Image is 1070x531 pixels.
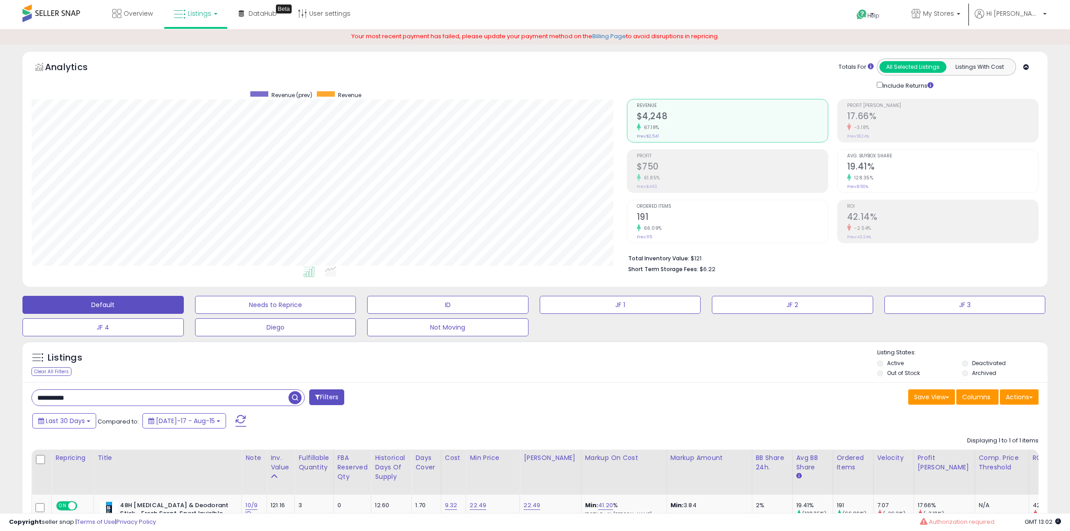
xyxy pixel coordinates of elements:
[581,450,666,495] th: The percentage added to the cost of goods (COGS) that forms the calculator for Min & Max prices.
[298,501,326,509] div: 3
[524,453,577,463] div: [PERSON_NAME]
[923,510,944,517] small: (-3.18%)
[628,252,1032,263] li: $121
[298,453,329,472] div: Fulfillable Quantity
[1025,518,1061,526] span: 2025-09-15 13:02 GMT
[32,413,96,428] button: Last 30 Days
[877,453,910,463] div: Velocity
[837,453,870,472] div: Ordered Items
[628,265,698,273] b: Short Term Storage Fees:
[271,453,291,472] div: Inv. value
[1033,453,1066,463] div: ROI
[585,512,660,518] p: 17.07% Profit [PERSON_NAME]
[847,154,1038,159] span: Avg. Buybox Share
[9,518,42,526] strong: Copyright
[851,174,874,181] small: 128.35%
[756,501,786,509] div: 2%
[847,184,868,189] small: Prev: 8.50%
[867,12,879,19] span: Help
[271,501,288,509] div: 121.16
[856,9,867,20] i: Get Help
[849,2,897,29] a: Help
[700,265,715,273] span: $6.22
[979,501,1022,509] div: N/A
[972,359,1006,367] label: Deactivated
[887,359,904,367] label: Active
[249,9,277,18] span: DataHub
[48,352,82,364] h5: Listings
[195,318,356,336] button: Diego
[837,501,873,509] div: 191
[884,296,1046,314] button: JF 3
[975,9,1047,29] a: Hi [PERSON_NAME]
[802,510,826,517] small: (128.35%)
[31,367,71,376] div: Clear All Filters
[1033,501,1069,509] div: 42.14%
[592,32,626,40] a: Billing Page
[979,453,1025,472] div: Comp. Price Threshold
[45,61,105,76] h5: Analytics
[637,212,828,224] h2: 191
[271,91,312,99] span: Revenue (prev)
[847,204,1038,209] span: ROI
[851,225,871,232] small: -2.54%
[628,254,689,262] b: Total Inventory Value:
[637,134,659,139] small: Prev: $2,541
[1039,510,1061,517] small: (-2.54%)
[839,63,874,71] div: Totals For
[375,501,404,509] div: 12.60
[124,9,153,18] span: Overview
[415,501,434,509] div: 1.70
[470,501,486,510] a: 22.49
[843,510,866,517] small: (66.09%)
[367,296,528,314] button: ID
[98,417,139,426] span: Compared to:
[847,212,1038,224] h2: 42.14%
[870,80,944,90] div: Include Returns
[637,234,652,240] small: Prev: 115
[9,518,156,527] div: seller snap | |
[1000,389,1039,405] button: Actions
[637,111,828,123] h2: $4,248
[598,501,613,510] a: 41.20
[879,61,946,73] button: All Selected Listings
[276,4,292,13] div: Tooltip anchor
[956,389,999,405] button: Columns
[100,501,118,515] img: 31hAVmqD+jL._SL40_.jpg
[470,453,516,463] div: Min Price
[796,453,829,472] div: Avg BB Share
[637,204,828,209] span: Ordered Items
[337,501,364,509] div: 0
[585,453,663,463] div: Markup on Cost
[637,184,657,189] small: Prev: $463
[22,296,184,314] button: Default
[967,437,1039,445] div: Displaying 1 to 1 of 1 items
[637,161,828,174] h2: $750
[46,416,85,425] span: Last 30 Days
[415,453,437,472] div: Days Cover
[883,510,906,517] small: (-26.2%)
[641,124,659,131] small: 67.19%
[116,518,156,526] a: Privacy Policy
[55,453,90,463] div: Repricing
[929,518,995,526] span: Authorization required
[585,501,660,518] div: %
[637,103,828,108] span: Revenue
[670,501,745,509] p: 3.84
[946,61,1013,73] button: Listings With Cost
[887,369,920,377] label: Out of Stock
[375,453,408,482] div: Historical Days Of Supply
[972,369,996,377] label: Archived
[670,453,748,463] div: Markup Amount
[847,111,1038,123] h2: 17.66%
[351,32,719,40] span: Your most recent payment has failed, please update your payment method on the to avoid disruption...
[637,154,828,159] span: Profit
[986,9,1040,18] span: Hi [PERSON_NAME]
[847,161,1038,174] h2: 19.41%
[962,393,990,402] span: Columns
[756,453,789,472] div: BB Share 24h.
[796,501,833,509] div: 19.41%
[908,389,955,405] button: Save View
[540,296,701,314] button: JF 1
[641,225,662,232] small: 66.09%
